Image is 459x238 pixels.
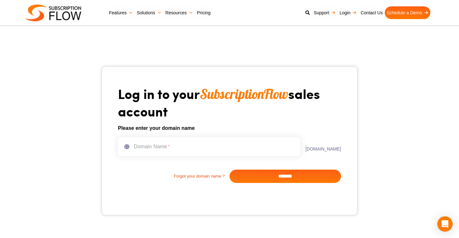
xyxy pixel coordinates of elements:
[118,173,229,179] a: Forgot your domain name ?
[107,6,135,19] a: Features
[200,86,288,102] span: SubscriptionFlow
[135,6,164,19] a: Solutions
[25,4,81,21] img: Subscriptionflow
[164,6,195,19] a: Resources
[195,6,213,19] a: Pricing
[300,142,341,151] label: .[DOMAIN_NAME]
[437,216,453,232] div: Open Intercom Messenger
[359,6,384,19] a: Contact Us
[338,6,359,19] a: Login
[312,6,338,19] a: Support
[385,6,430,19] a: Schedule a Demo
[118,85,341,119] h1: Log in to your sales account
[118,124,341,132] h6: Please enter your domain name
